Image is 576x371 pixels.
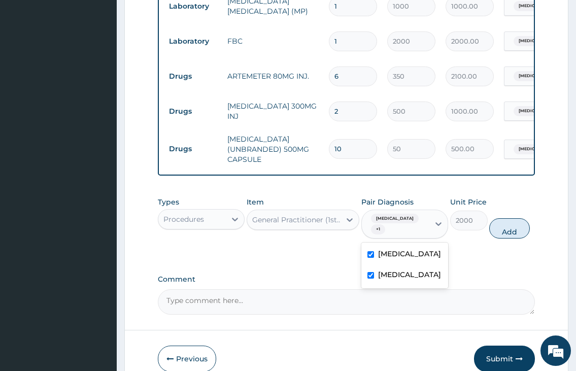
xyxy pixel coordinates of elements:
[378,269,441,280] label: [MEDICAL_DATA]
[252,215,342,225] div: General Practitioner (1st consultation)
[514,1,561,11] span: [MEDICAL_DATA]
[158,198,179,207] label: Types
[489,218,530,239] button: Add
[222,96,324,126] td: [MEDICAL_DATA] 300MG INJ
[164,140,222,158] td: Drugs
[59,117,140,220] span: We're online!
[53,57,171,70] div: Chat with us now
[164,102,222,121] td: Drugs
[166,5,191,29] div: Minimize live chat window
[361,197,414,207] label: Pair Diagnosis
[514,36,561,46] span: [MEDICAL_DATA]
[378,249,441,259] label: [MEDICAL_DATA]
[163,214,204,224] div: Procedures
[247,197,264,207] label: Item
[222,31,324,51] td: FBC
[164,32,222,51] td: Laboratory
[158,275,534,284] label: Comment
[514,106,561,116] span: [MEDICAL_DATA]
[5,256,193,291] textarea: Type your message and hit 'Enter'
[514,71,561,81] span: [MEDICAL_DATA]
[371,214,419,224] span: [MEDICAL_DATA]
[450,197,487,207] label: Unit Price
[222,129,324,170] td: [MEDICAL_DATA] (UNBRANDED) 500MG CAPSULE
[514,144,561,154] span: [MEDICAL_DATA]
[222,66,324,86] td: ARTEMETER 80MG INJ.
[164,67,222,86] td: Drugs
[371,224,385,234] span: + 1
[19,51,41,76] img: d_794563401_company_1708531726252_794563401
